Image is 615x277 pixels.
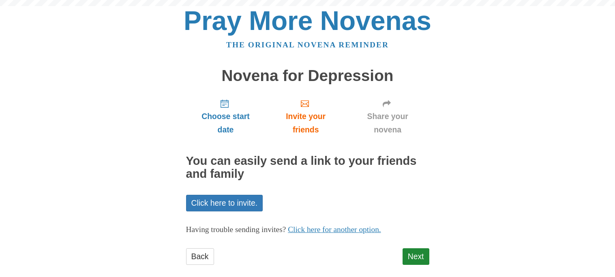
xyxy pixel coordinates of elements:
span: Share your novena [354,110,421,136]
a: Pray More Novenas [184,6,431,36]
a: Click here to invite. [186,195,263,211]
span: Invite your friends [273,110,338,136]
a: Next [403,248,429,265]
h2: You can easily send a link to your friends and family [186,155,429,181]
span: Choose start date [194,110,257,136]
a: Back [186,248,214,265]
a: Invite your friends [265,92,346,141]
a: The original novena reminder [226,40,389,49]
a: Share your novena [346,92,429,141]
h1: Novena for Depression [186,67,429,85]
a: Choose start date [186,92,266,141]
span: Having trouble sending invites? [186,225,286,234]
a: Click here for another option. [288,225,381,234]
